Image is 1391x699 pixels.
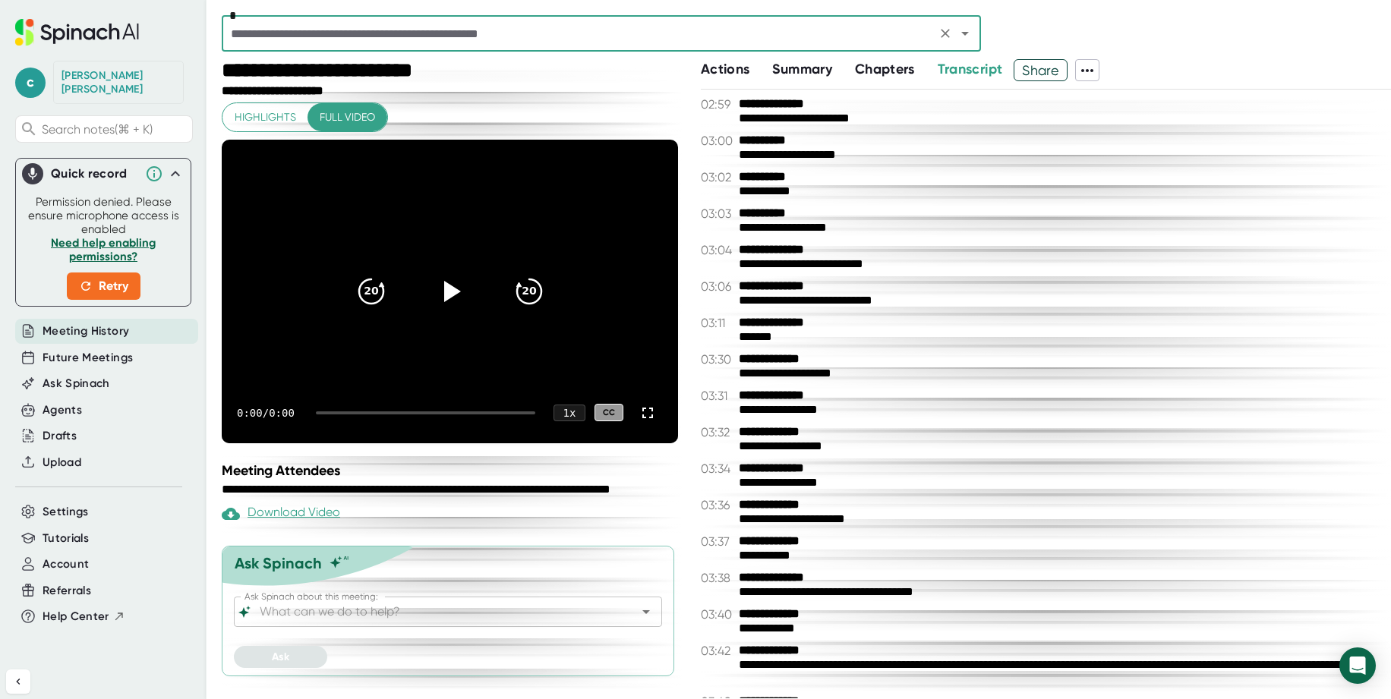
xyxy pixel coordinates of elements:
[701,461,735,476] span: 03:34
[701,607,735,622] span: 03:40
[938,59,1003,80] button: Transcript
[222,462,682,479] div: Meeting Attendees
[701,97,735,112] span: 02:59
[43,582,91,600] button: Referrals
[701,644,735,658] span: 03:42
[67,272,140,300] button: Retry
[308,103,387,131] button: Full video
[43,454,81,471] button: Upload
[701,170,735,184] span: 03:02
[595,404,623,421] div: CC
[43,503,89,521] button: Settings
[1339,647,1376,684] div: Open Intercom Messenger
[954,23,976,44] button: Open
[43,349,133,367] button: Future Meetings
[42,122,188,137] span: Search notes (⌘ + K)
[701,279,735,294] span: 03:06
[554,405,585,421] div: 1 x
[79,277,128,295] span: Retry
[701,534,735,549] span: 03:37
[51,236,156,263] a: Need help enabling permissions?
[701,498,735,512] span: 03:36
[772,59,831,80] button: Summary
[701,389,735,403] span: 03:31
[6,669,30,694] button: Collapse sidebar
[1014,59,1068,81] button: Share
[701,59,749,80] button: Actions
[22,159,185,189] div: Quick record
[43,401,82,419] button: Agents
[43,608,125,625] button: Help Center
[234,646,327,668] button: Ask
[235,554,322,572] div: Ask Spinach
[257,601,613,622] input: What can we do to help?
[701,316,735,330] span: 03:11
[51,166,137,181] div: Quick record
[43,530,89,547] button: Tutorials
[43,427,77,445] button: Drafts
[935,23,956,44] button: Clear
[25,195,181,300] div: Permission denied. Please ensure microphone access is enabled
[320,108,375,127] span: Full video
[772,61,831,77] span: Summary
[701,243,735,257] span: 03:04
[1014,57,1067,83] span: Share
[235,108,296,127] span: Highlights
[43,375,110,392] button: Ask Spinach
[855,59,915,80] button: Chapters
[222,505,340,523] div: Download Video
[701,571,735,585] span: 03:38
[272,650,289,663] span: Ask
[43,323,129,340] button: Meeting History
[855,61,915,77] span: Chapters
[701,425,735,439] span: 03:32
[701,206,735,221] span: 03:03
[43,608,109,625] span: Help Center
[62,69,175,96] div: Carl Pfeiffer
[43,556,89,573] button: Account
[636,601,657,622] button: Open
[701,61,749,77] span: Actions
[701,134,735,148] span: 03:00
[701,352,735,367] span: 03:30
[237,407,298,419] div: 0:00 / 0:00
[222,103,308,131] button: Highlights
[15,68,46,98] span: c
[938,61,1003,77] span: Transcript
